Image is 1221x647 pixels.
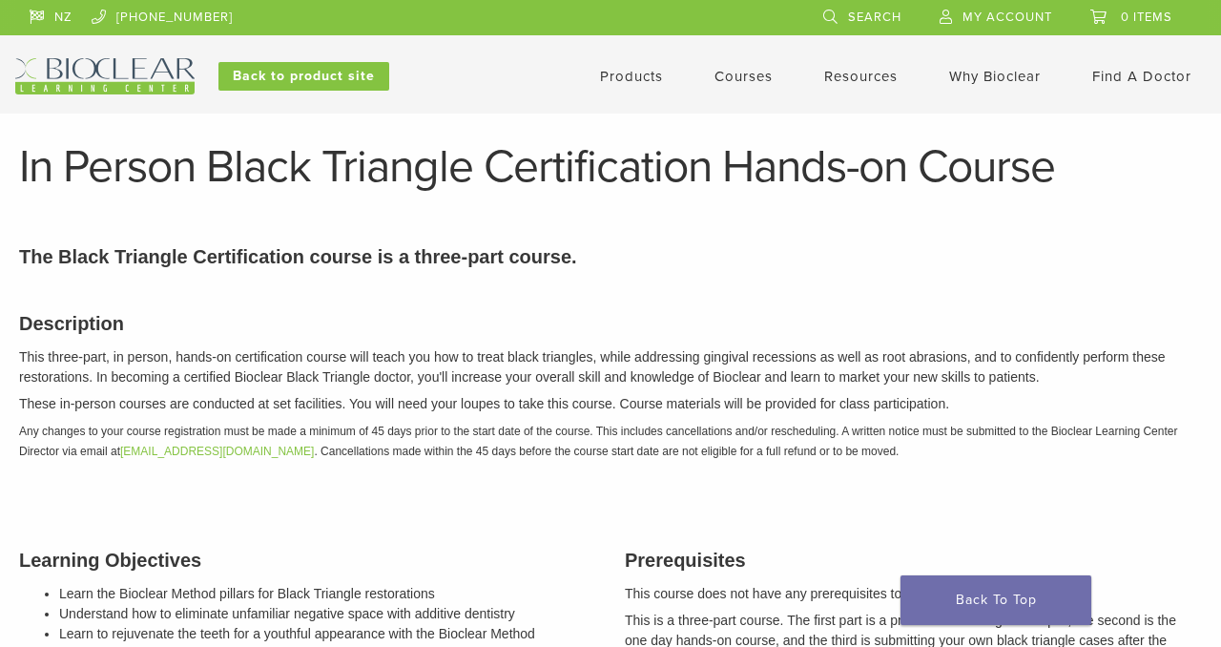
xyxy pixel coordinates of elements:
[218,62,389,91] a: Back to product site
[19,347,1202,387] p: This three-part, in person, hands-on certification course will teach you how to treat black trian...
[625,584,1202,604] p: This course does not have any prerequisites to take.
[600,68,663,85] a: Products
[59,584,596,604] li: Learn the Bioclear Method pillars for Black Triangle restorations
[1092,68,1191,85] a: Find A Doctor
[120,445,314,458] a: [EMAIL_ADDRESS][DOMAIN_NAME]
[848,10,901,25] span: Search
[19,394,1202,414] p: These in-person courses are conducted at set facilities. You will need your loupes to take this c...
[1121,10,1172,25] span: 0 items
[625,546,1202,574] h3: Prerequisites
[824,68,898,85] a: Resources
[19,144,1202,190] h1: In Person Black Triangle Certification Hands-on Course
[714,68,773,85] a: Courses
[19,546,596,574] h3: Learning Objectives
[962,10,1052,25] span: My Account
[59,604,596,624] li: Understand how to eliminate unfamiliar negative space with additive dentistry
[949,68,1041,85] a: Why Bioclear
[19,425,1177,458] em: Any changes to your course registration must be made a minimum of 45 days prior to the start date...
[900,575,1091,625] a: Back To Top
[59,624,596,644] li: Learn to rejuvenate the teeth for a youthful appearance with the Bioclear Method
[19,242,1202,271] p: The Black Triangle Certification course is a three-part course.
[15,58,195,94] img: Bioclear
[19,309,1202,338] h3: Description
